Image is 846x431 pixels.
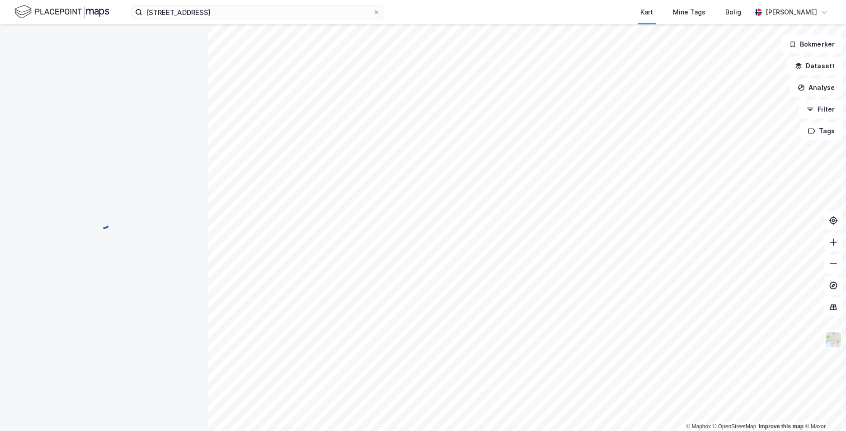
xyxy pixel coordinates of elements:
[790,79,842,97] button: Analyse
[800,122,842,140] button: Tags
[686,423,711,430] a: Mapbox
[640,7,653,18] div: Kart
[97,215,111,230] img: spinner.a6d8c91a73a9ac5275cf975e30b51cfb.svg
[713,423,757,430] a: OpenStreetMap
[673,7,705,18] div: Mine Tags
[142,5,373,19] input: Søk på adresse, matrikkel, gårdeiere, leietakere eller personer
[825,331,842,348] img: Z
[14,4,109,20] img: logo.f888ab2527a4732fd821a326f86c7f29.svg
[725,7,741,18] div: Bolig
[766,7,817,18] div: [PERSON_NAME]
[799,100,842,118] button: Filter
[759,423,804,430] a: Improve this map
[787,57,842,75] button: Datasett
[801,388,846,431] iframe: Chat Widget
[781,35,842,53] button: Bokmerker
